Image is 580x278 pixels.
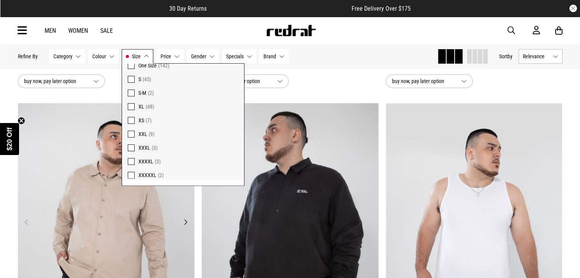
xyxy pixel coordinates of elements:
[45,27,56,34] a: Men
[6,127,13,150] span: $20 Off
[49,49,85,64] button: Category
[226,53,244,59] span: Specials
[132,53,141,59] span: Size
[138,117,144,123] span: XS
[138,90,146,96] span: S-M
[18,53,38,59] p: Refine By
[181,217,190,227] button: Next
[523,53,550,59] span: Relevance
[222,49,256,64] button: Specials
[143,76,151,82] span: (45)
[191,53,206,59] span: Gender
[146,117,151,123] span: (7)
[392,77,455,86] span: buy now, pay later option
[138,145,150,151] span: XXXL
[386,74,473,88] button: buy now, pay later option
[88,49,119,64] button: Colour
[259,49,289,64] button: Brand
[24,77,87,86] span: buy now, pay later option
[149,131,154,137] span: (9)
[352,5,411,12] span: Free Delivery Over $175
[18,117,25,125] button: Close teaser
[202,74,289,88] button: buy now, pay later option
[18,74,105,88] button: buy now, pay later option
[68,27,88,34] a: Women
[122,49,153,64] button: Size
[158,62,169,69] span: (142)
[146,104,154,110] span: (48)
[158,172,164,178] span: (2)
[169,5,207,12] span: 30 Day Returns
[53,53,72,59] span: Category
[138,62,157,69] span: One Size
[138,76,141,82] span: S
[152,145,157,151] span: (3)
[187,49,219,64] button: Gender
[22,217,31,227] button: Previous
[266,25,316,36] img: Redrat logo
[6,3,29,26] button: Open LiveChat chat widget
[263,53,276,59] span: Brand
[138,172,156,178] span: XXXXXL
[155,158,161,165] span: (3)
[519,49,562,64] button: Relevance
[508,53,513,59] span: by
[148,90,154,96] span: (2)
[499,52,513,61] button: Sortby
[138,131,147,137] span: XXL
[161,53,171,59] span: Price
[100,27,113,34] a: Sale
[92,53,106,59] span: Colour
[138,104,144,110] span: XL
[138,158,153,165] span: XXXXL
[222,5,336,12] iframe: Customer reviews powered by Trustpilot
[156,49,184,64] button: Price
[122,63,244,186] div: Size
